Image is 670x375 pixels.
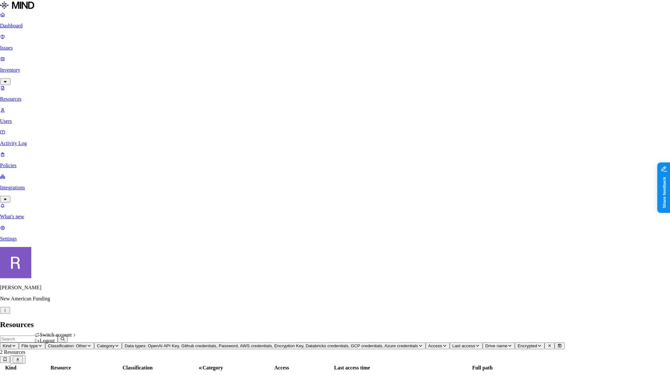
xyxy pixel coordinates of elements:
[517,343,537,348] span: Encrypted
[3,343,11,348] span: Kind
[247,365,316,371] div: Access
[317,365,386,371] div: Last access time
[202,365,223,370] span: Category
[40,332,72,338] span: Switch account
[485,343,507,348] span: Drive name
[22,365,100,371] div: Resource
[101,365,174,371] div: Classification
[48,343,87,348] span: Classification: Other
[428,343,442,348] span: Access
[388,365,577,371] div: Full path
[124,343,418,348] span: Data types: OpenAI API Key, Github credentials, Password, AWS credentials, Encryption Key, Databr...
[1,365,21,371] div: Kind
[22,343,38,348] span: File type
[452,343,475,348] span: Last access
[35,338,77,344] div: Logout
[97,343,114,348] span: Category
